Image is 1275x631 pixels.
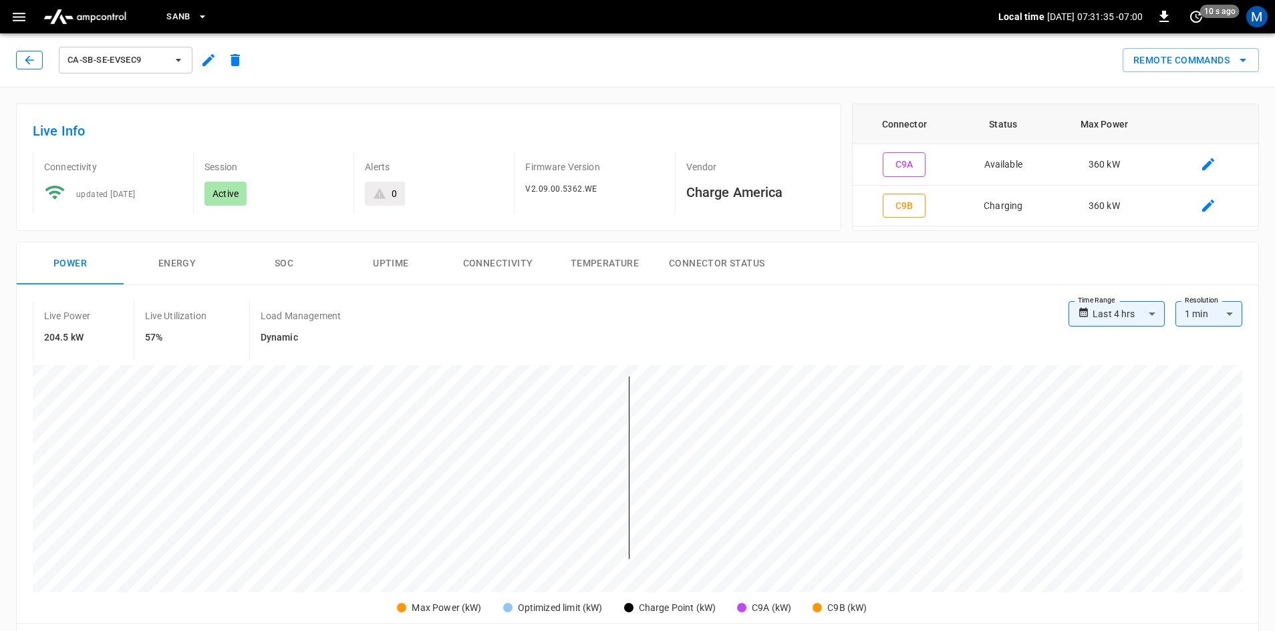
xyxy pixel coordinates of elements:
[145,331,206,345] h6: 57%
[853,104,956,144] th: Connector
[525,160,664,174] p: Firmware Version
[261,331,341,345] h6: Dynamic
[1185,295,1218,306] label: Resolution
[67,53,166,68] span: ca-sb-se-evseC9
[883,194,926,218] button: C9B
[1185,6,1207,27] button: set refresh interval
[998,10,1044,23] p: Local time
[1093,301,1165,327] div: Last 4 hrs
[145,309,206,323] p: Live Utilization
[1047,10,1143,23] p: [DATE] 07:31:35 -07:00
[365,160,503,174] p: Alerts
[827,601,867,615] div: C9B (kW)
[1123,48,1259,73] div: remote commands options
[1050,104,1158,144] th: Max Power
[231,242,337,285] button: SOC
[639,601,716,615] div: Charge Point (kW)
[1123,48,1259,73] button: Remote Commands
[261,309,341,323] p: Load Management
[853,104,1258,226] table: connector table
[412,601,481,615] div: Max Power (kW)
[1175,301,1242,327] div: 1 min
[44,309,91,323] p: Live Power
[444,242,551,285] button: Connectivity
[392,187,397,200] div: 0
[166,9,190,25] span: SanB
[44,331,91,345] h6: 204.5 kW
[161,4,213,30] button: SanB
[33,120,825,142] h6: Live Info
[956,144,1050,186] td: Available
[76,190,136,199] span: updated [DATE]
[1050,144,1158,186] td: 360 kW
[956,186,1050,227] td: Charging
[212,187,239,200] p: Active
[124,242,231,285] button: Energy
[204,160,343,174] p: Session
[337,242,444,285] button: Uptime
[59,47,192,73] button: ca-sb-se-evseC9
[1246,6,1268,27] div: profile-icon
[1078,295,1115,306] label: Time Range
[658,242,775,285] button: Connector Status
[1050,186,1158,227] td: 360 kW
[956,104,1050,144] th: Status
[518,601,603,615] div: Optimized limit (kW)
[17,242,124,285] button: Power
[686,182,825,203] h6: Charge America
[525,184,597,194] span: V2.09.00.5362.WE
[551,242,658,285] button: Temperature
[38,4,132,29] img: ampcontrol.io logo
[752,601,791,615] div: C9A (kW)
[883,152,926,177] button: C9A
[686,160,825,174] p: Vendor
[1200,5,1240,18] span: 10 s ago
[44,160,182,174] p: Connectivity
